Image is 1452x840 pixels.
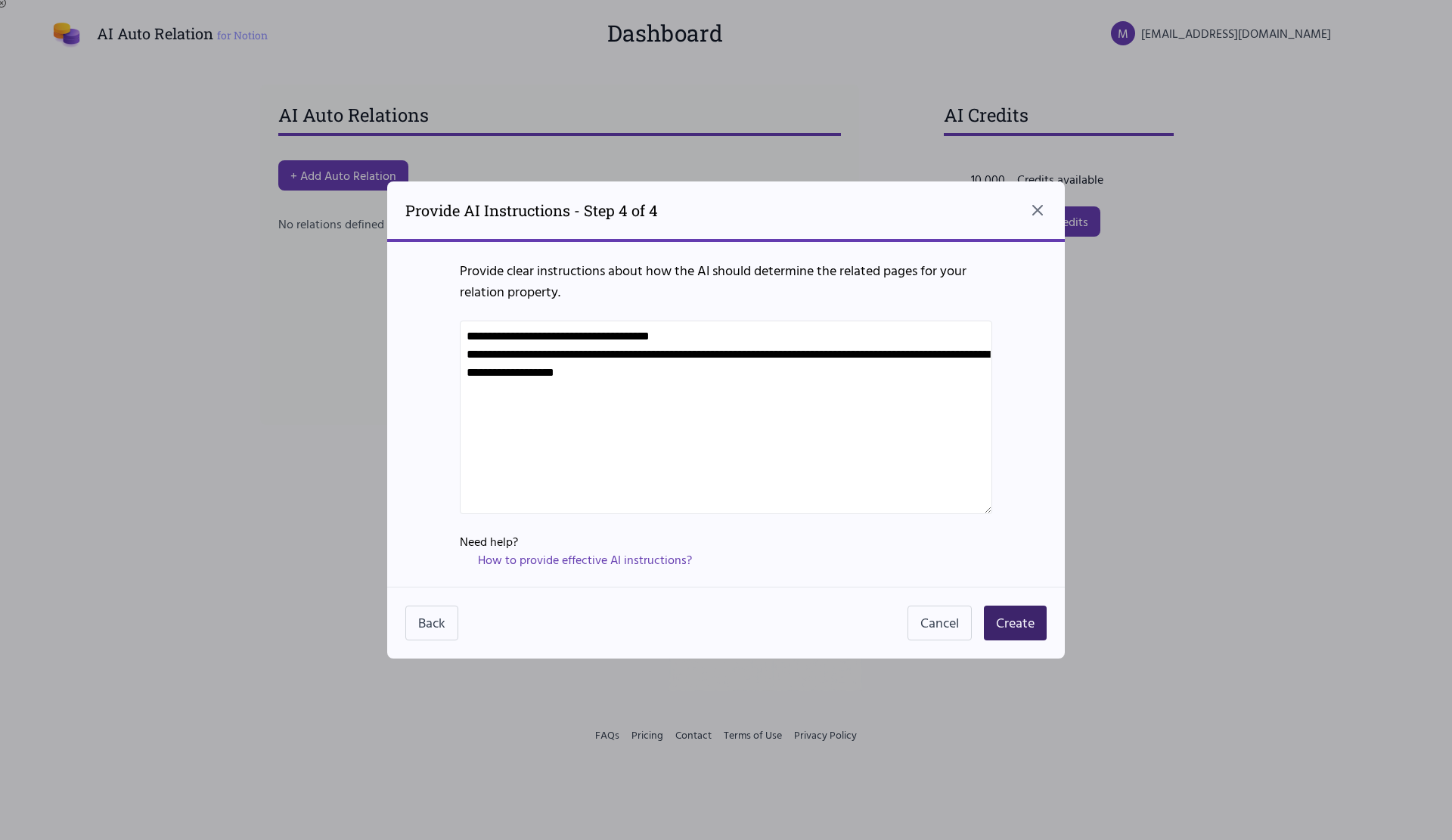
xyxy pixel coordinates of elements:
[460,532,992,550] h3: Need help?
[478,550,692,569] a: How to provide effective AI instructions?
[1028,201,1047,219] button: Close dialog
[405,606,458,640] button: Back
[460,260,992,302] p: Provide clear instructions about how the AI should determine the related pages for your relation ...
[405,200,658,221] h2: Provide AI Instructions - Step 4 of 4
[907,606,972,640] button: Cancel
[984,606,1047,640] button: Create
